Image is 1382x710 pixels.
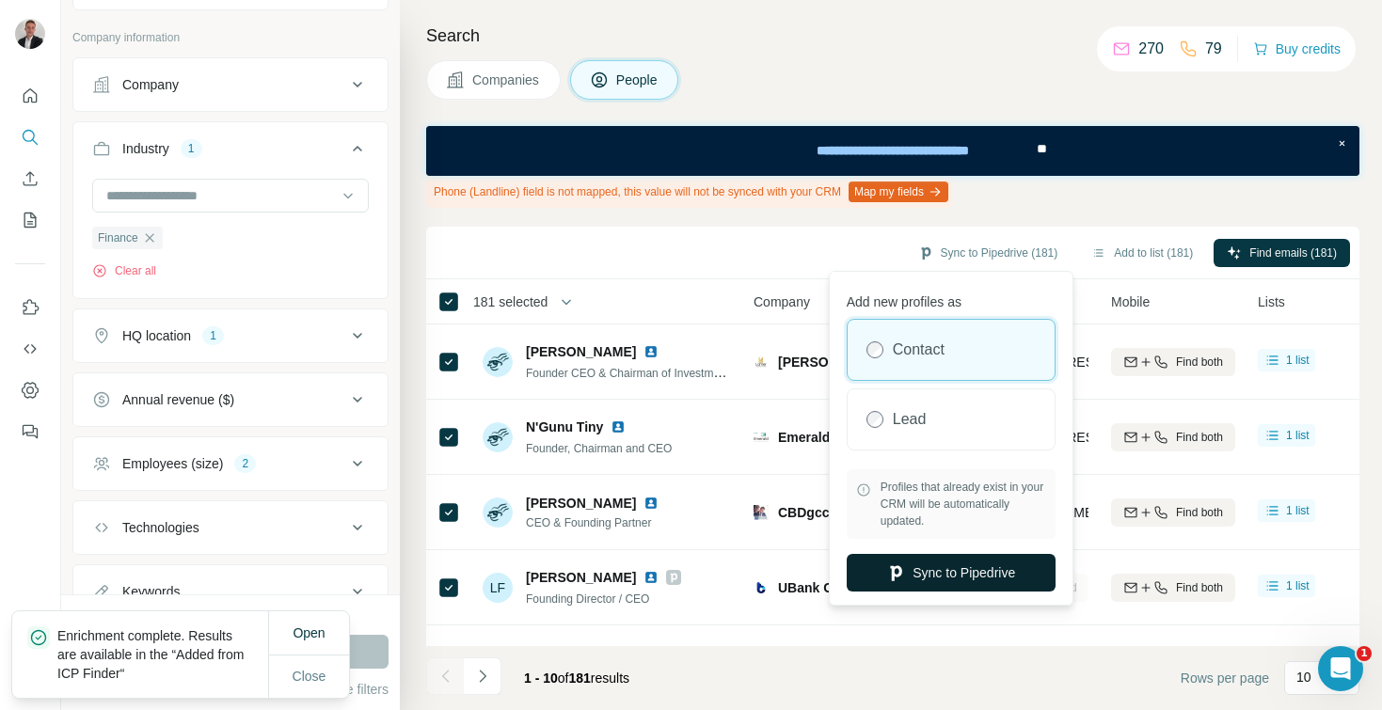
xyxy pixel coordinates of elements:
button: Find both [1111,498,1235,527]
button: Navigate to next page [464,657,501,695]
img: LinkedIn logo [611,419,626,434]
iframe: Intercom live chat [1318,646,1363,691]
button: Technologies [73,505,388,550]
img: Avatar [483,497,513,528]
span: N'Gunu Tiny [526,418,603,436]
button: Clear all [92,262,156,279]
span: Companies [472,71,541,89]
div: HQ location [122,326,191,345]
span: Mobile [1111,292,1150,311]
button: Open [279,616,338,650]
p: 79 [1205,38,1222,60]
span: CBDgcc [778,503,829,522]
button: Quick start [15,79,45,113]
span: Founding Director / CEO [526,592,649,606]
span: 1 - 10 [524,671,558,686]
button: Buy credits [1253,36,1341,62]
span: 1 [1357,646,1372,661]
div: Technologies [122,518,199,537]
span: [PERSON_NAME] [526,494,636,513]
span: of [558,671,569,686]
button: Map my fields [849,181,948,202]
span: Founder, Chairman and CEO [526,442,672,455]
button: Company [73,62,388,107]
span: 1 list [1286,577,1310,594]
div: 1 [202,327,224,344]
span: Find both [1176,504,1223,521]
img: LinkedIn logo [643,646,659,661]
button: Dashboard [15,373,45,407]
p: Add new profiles as [847,285,1056,311]
div: Company [122,75,179,94]
span: Finance [98,229,138,246]
p: Company information [72,29,389,46]
span: Find emails (181) [1249,245,1337,261]
img: Logo of CBDgcc [754,505,769,520]
img: Logo of Lamer Capital [754,355,769,370]
span: Find both [1176,429,1223,446]
button: Find both [1111,348,1235,376]
button: Enrich CSV [15,162,45,196]
span: Company [754,292,810,311]
span: 1 list [1286,502,1310,519]
button: Employees (size)2 [73,441,388,486]
span: 181 selected [473,292,548,311]
button: Find emails (181) [1214,239,1350,267]
button: Search [15,120,45,154]
span: Profiles that already exist in your CRM will be automatically updated. [881,479,1046,529]
p: 270 [1138,38,1164,60]
div: 1 [181,140,202,157]
span: [PERSON_NAME] [526,342,636,361]
button: My lists [15,203,45,237]
button: Use Surfe on LinkedIn [15,291,45,324]
img: Logo of Emerald Group [754,430,769,445]
button: Close [279,659,340,693]
iframe: Banner [426,126,1359,176]
label: Lead [893,408,927,431]
img: LinkedIn logo [643,344,659,359]
span: Rows per page [1181,669,1269,687]
div: Industry [122,139,169,158]
span: CEO & Founding Partner [526,514,666,531]
span: [PERSON_NAME] [526,568,636,587]
img: Avatar [483,347,513,377]
span: results [524,671,629,686]
img: LinkedIn logo [643,570,659,585]
label: Contact [893,339,945,361]
span: 1 list [1286,352,1310,369]
button: Annual revenue ($) [73,377,388,422]
span: 1 list [1286,427,1310,444]
button: Keywords [73,569,388,614]
span: Find both [1176,354,1223,371]
img: Avatar [15,19,45,49]
img: Avatar [483,422,513,452]
span: Emerald Group [778,428,872,447]
button: Find both [1111,574,1235,602]
div: 9799 search results remaining [155,607,307,623]
button: HQ location1 [73,313,388,358]
h4: Search [426,23,1359,49]
img: LinkedIn logo [643,496,659,511]
span: Founder CEO & Chairman of Investments [526,365,735,380]
button: Find both [1111,423,1235,451]
button: Sync to Pipedrive (181) [905,239,1072,267]
button: Feedback [15,415,45,449]
div: Phone (Landline) field is not mapped, this value will not be synced with your CRM [426,176,952,208]
span: UBank Connect [778,578,872,597]
span: Lists [1258,292,1285,311]
button: Use Surfe API [15,332,45,366]
p: 10 [1296,668,1311,686]
span: Close [293,667,326,686]
button: Add to list (181) [1078,239,1206,267]
span: People [616,71,659,89]
p: Enrichment complete. Results are available in the “Added from ICP Finder“ [57,626,268,683]
span: [PERSON_NAME] [526,644,636,663]
span: 181 [569,671,591,686]
button: Sync to Pipedrive [847,554,1056,592]
div: 2 [234,455,256,472]
div: Keywords [122,582,180,601]
div: Employees (size) [122,454,223,473]
div: Annual revenue ($) [122,390,234,409]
